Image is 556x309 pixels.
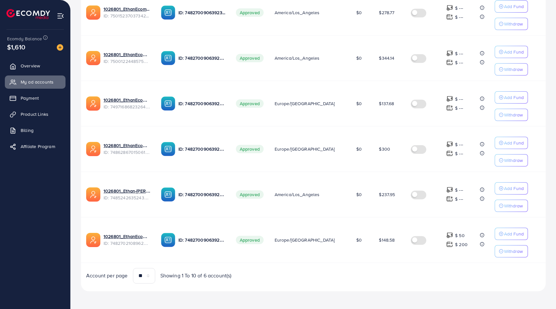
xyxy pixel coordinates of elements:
p: $ --- [455,13,463,21]
a: Product Links [5,108,66,121]
p: $ --- [455,50,463,57]
img: top-up amount [446,195,453,202]
span: ID: 7500122448575234049 [104,58,151,65]
img: ic-ba-acc.ded83a64.svg [161,5,175,20]
img: logo [6,9,50,19]
button: Add Fund [495,228,528,240]
img: ic-ads-acc.e4c84228.svg [86,142,100,156]
button: Withdraw [495,109,528,121]
img: top-up amount [446,14,453,20]
span: Approved [236,8,264,17]
img: top-up amount [446,150,453,157]
span: $0 [356,191,362,198]
div: <span class='underline'>1026801_EthanEcom-THU-US_1746584597542</span></br>7501523703734288385 [104,6,151,19]
a: Affiliate Program [5,140,66,153]
span: ID: 7497168682326491153 [104,104,151,110]
a: 1026801_EthanEcom-THU-US_1746584597542 [104,6,151,12]
button: Add Fund [495,46,528,58]
button: Withdraw [495,245,528,257]
p: ID: 7482700906392305672 [178,236,226,244]
img: top-up amount [446,241,453,248]
a: Payment [5,92,66,105]
span: America/Los_Angeles [275,9,320,16]
span: Europe/[GEOGRAPHIC_DATA] [275,237,335,243]
p: ID: 7482700906392305672 [178,191,226,198]
span: $0 [356,237,362,243]
button: Add Fund [495,91,528,104]
span: America/Los_Angeles [275,55,320,61]
img: ic-ads-acc.e4c84228.svg [86,233,100,247]
p: ID: 7482700906392305672 [178,100,226,107]
span: Europe/[GEOGRAPHIC_DATA] [275,100,335,107]
img: ic-ads-acc.e4c84228.svg [86,96,100,111]
div: <span class='underline'>1026801_Ethan-Tuyen-US_1742793868013</span></br>7485242635243913217 [104,188,151,201]
img: ic-ba-acc.ded83a64.svg [161,142,175,156]
span: $237.95 [379,191,395,198]
button: Withdraw [495,154,528,166]
p: ID: 7482700906392305672 [178,145,226,153]
a: 1026801_EthanEcom-DUYEN_1745570619350 [104,97,151,103]
span: Billing [21,127,34,134]
p: Add Fund [504,94,524,101]
span: My ad accounts [21,79,54,85]
button: Add Fund [495,182,528,194]
span: ID: 7482702108962275345 [104,240,151,246]
span: America/Los_Angeles [275,191,320,198]
p: Add Fund [504,139,524,147]
p: Withdraw [504,111,523,119]
span: Account per page [86,272,128,279]
span: ID: 7501523703734288385 [104,13,151,19]
span: Europe/[GEOGRAPHIC_DATA] [275,146,335,152]
p: $ 50 [455,232,465,239]
p: $ 200 [455,241,468,248]
button: Add Fund [495,0,528,13]
img: top-up amount [446,105,453,111]
p: Add Fund [504,3,524,10]
p: ID: 7482700906392305672 [178,54,226,62]
img: top-up amount [446,5,453,11]
img: top-up amount [446,186,453,193]
a: 1026801_EthanEcom_1742202367906 [104,233,151,240]
p: Withdraw [504,156,523,164]
img: ic-ads-acc.e4c84228.svg [86,187,100,202]
span: Approved [236,236,264,244]
span: Approved [236,190,264,199]
p: Add Fund [504,184,524,192]
span: Affiliate Program [21,143,55,150]
iframe: Chat [529,280,551,304]
span: Product Links [21,111,48,117]
span: Overview [21,63,40,69]
img: ic-ads-acc.e4c84228.svg [86,51,100,65]
button: Add Fund [495,137,528,149]
span: $278.77 [379,9,394,16]
div: <span class='underline'>1026801_EthanEcom-THU_1743036964605</span></br>7486286701506101249 [104,142,151,155]
p: ID: 7482700906392305672 [178,9,226,16]
a: My ad accounts [5,75,66,88]
p: $ --- [455,150,463,157]
div: <span class='underline'>1026801_EthanEcom_1742202367906</span></br>7482702108962275345 [104,233,151,246]
img: top-up amount [446,141,453,148]
img: ic-ba-acc.ded83a64.svg [161,233,175,247]
span: ID: 7485242635243913217 [104,194,151,201]
button: Withdraw [495,18,528,30]
a: Overview [5,59,66,72]
span: $0 [356,9,362,16]
p: $ --- [455,195,463,203]
p: Add Fund [504,230,524,238]
img: ic-ba-acc.ded83a64.svg [161,51,175,65]
span: $300 [379,146,390,152]
span: Approved [236,54,264,62]
p: $ --- [455,95,463,103]
span: $1,610 [7,42,25,52]
button: Withdraw [495,63,528,75]
span: $148.58 [379,237,395,243]
img: top-up amount [446,232,453,239]
p: Add Fund [504,48,524,56]
a: Billing [5,124,66,137]
span: ID: 7486286701506101249 [104,149,151,155]
span: $344.14 [379,55,394,61]
p: $ --- [455,186,463,194]
span: Approved [236,145,264,153]
div: <span class='underline'>1026801_EthanEcom-DUYEN-US_1746258338528</span></br>7500122448575234049 [104,51,151,65]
